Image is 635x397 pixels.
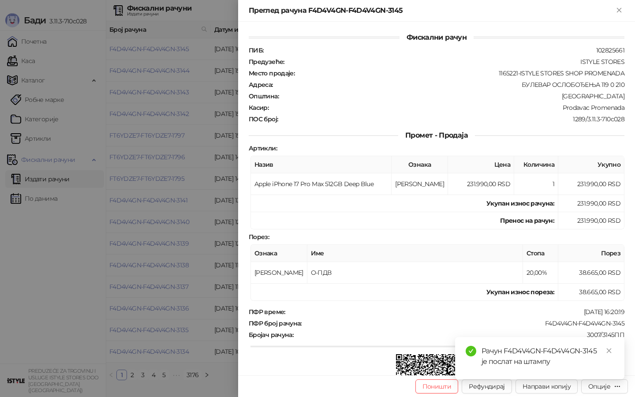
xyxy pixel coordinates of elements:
[514,156,558,173] th: Количина
[523,382,571,390] span: Направи копију
[303,319,625,327] div: F4D4V4GN-F4D4V4GN-3145
[500,217,554,225] strong: Пренос на рачун :
[482,346,614,367] div: Рачун F4D4V4GN-F4D4V4GN-3145 је послат на штампу
[392,156,448,173] th: Ознака
[486,288,554,296] strong: Укупан износ пореза:
[251,173,392,195] td: Apple iPhone 17 Pro Max 512GB Deep Blue
[606,348,612,354] span: close
[249,58,284,66] strong: Предузеће :
[279,115,625,123] div: 1289/3.11.3-710c028
[251,245,307,262] th: Ознака
[249,319,302,327] strong: ПФР број рачуна :
[249,233,269,241] strong: Порез :
[249,104,269,112] strong: Касир :
[558,262,624,284] td: 38.665,00 RSD
[448,173,514,195] td: 231.990,00 RSD
[249,144,277,152] strong: Артикли :
[249,115,278,123] strong: ПОС број :
[307,245,523,262] th: Име
[249,308,285,316] strong: ПФР време :
[486,199,554,207] strong: Укупан износ рачуна :
[264,46,625,54] div: 102825661
[466,346,476,356] span: check-circle
[280,92,625,100] div: [GEOGRAPHIC_DATA]
[295,69,625,77] div: 1165221-ISTYLE STORES SHOP PROMENADA
[400,33,474,41] span: Фискални рачун
[286,308,625,316] div: [DATE] 16:20:19
[514,173,558,195] td: 1
[251,262,307,284] td: [PERSON_NAME]
[558,195,624,212] td: 231.990,00 RSD
[558,245,624,262] th: Порез
[462,379,512,393] button: Рефундирај
[294,331,625,339] div: 3007/3145ПП
[558,156,624,173] th: Укупно
[448,156,514,173] th: Цена
[251,156,392,173] th: Назив
[558,173,624,195] td: 231.990,00 RSD
[398,131,475,139] span: Промет - Продаја
[269,104,625,112] div: Prodavac Promenada
[249,81,273,89] strong: Адреса :
[392,173,448,195] td: [PERSON_NAME]
[274,81,625,89] div: БУЛЕВАР ОСЛОБОЂЕЊА 119 0 210
[558,212,624,229] td: 231.990,00 RSD
[515,379,578,393] button: Направи копију
[523,245,558,262] th: Стопа
[588,382,610,390] div: Опције
[249,5,614,16] div: Преглед рачуна F4D4V4GN-F4D4V4GN-3145
[614,5,624,16] button: Close
[604,346,614,356] a: Close
[249,69,295,77] strong: Место продаје :
[249,46,263,54] strong: ПИБ :
[249,92,279,100] strong: Општина :
[581,379,628,393] button: Опције
[249,331,293,339] strong: Бројач рачуна :
[415,379,459,393] button: Поништи
[523,262,558,284] td: 20,00%
[285,58,625,66] div: ISTYLE STORES
[307,262,523,284] td: О-ПДВ
[558,284,624,301] td: 38.665,00 RSD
